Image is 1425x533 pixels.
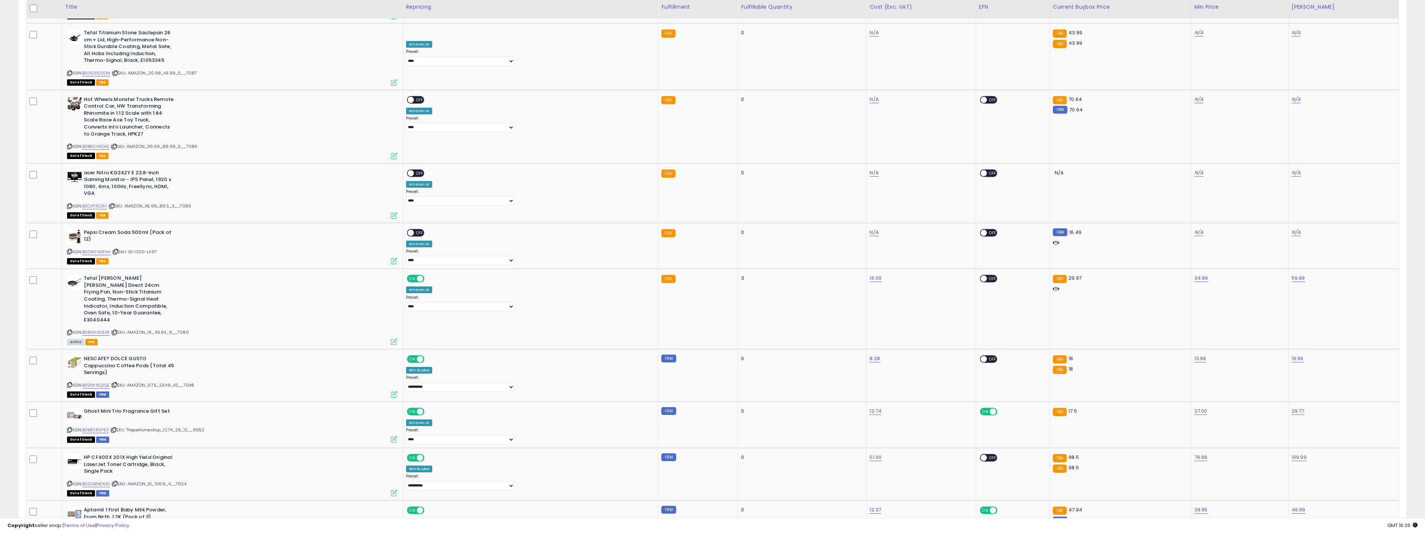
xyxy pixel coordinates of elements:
div: ASIN: [67,275,397,344]
small: FBM [661,453,676,461]
small: FBA [1053,355,1067,364]
small: FBA [1053,366,1067,374]
b: acer Nitro KG242Y E 23.8-inch Gaming Monitor - IPS Panel, 1920 x 1080, 4ms, 100Hz, FreeSync, HDMI... [84,169,174,199]
span: | SKU: Theperfumeshop_12.74_26_12__6652 [110,427,205,433]
span: All listings currently available for purchase on Amazon [67,339,84,345]
small: FBA [1053,275,1067,283]
a: B013W8QZQE [82,382,110,388]
a: N/A [870,229,878,236]
div: ASIN: [67,29,397,85]
span: | SKU: G1-I200-LA97 [112,249,157,255]
span: 18 [1068,365,1073,372]
div: Title [65,3,400,11]
span: OFF [987,170,999,176]
a: N/A [1194,169,1203,177]
b: HP CF400X 201X High Yield Original LaserJet Toner Cartridge, Black, Single Pack [84,454,174,477]
div: 0 [741,169,861,176]
span: 98.5 [1068,464,1079,471]
span: All listings that are currently out of stock and unavailable for purchase on Amazon [67,391,95,398]
a: N/A [870,169,878,177]
b: Ghost Mini Trio Fragrance Gift Set [84,408,174,417]
img: 41NH962a+PL._SL40_.jpg [67,355,82,370]
span: OFF [423,276,435,282]
a: 109.99 [1292,454,1307,461]
a: 79.99 [1194,454,1207,461]
a: N/A [1292,169,1301,177]
div: [PERSON_NAME] [1292,3,1396,11]
span: 98.5 [1068,454,1079,461]
a: 8.28 [870,355,880,362]
div: Preset: [406,249,653,266]
img: 41nTISBQVGL._SL40_.jpg [67,454,82,469]
a: N/A [1194,229,1203,236]
div: Amazon AI [406,286,432,293]
span: | SKU: AMAZON_39.99_89.99_5__7086 [111,143,198,149]
div: Current Buybox Price [1053,3,1188,11]
div: Preset: [406,375,653,392]
span: OFF [987,276,999,282]
span: OFF [987,229,999,236]
a: 51.00 [870,454,881,461]
div: Min Price [1194,3,1285,11]
span: ON [981,507,990,514]
div: 0 [741,355,861,362]
b: Tefal Titanium Stone Sautepan 26 cm + Lid, High-Performance Non-Stick Durable Coating, Metal Safe... [84,29,174,66]
span: 70.64 [1068,96,1082,103]
span: OFF [996,507,1008,514]
b: Aptamil 1 First Baby Milk Powder, From Birth, 1.2K (Pack of 3) [84,507,174,522]
div: 0 [741,454,861,461]
small: FBA [1053,96,1067,104]
span: All listings that are currently out of stock and unavailable for purchase on Amazon [67,153,95,159]
span: ON [408,409,417,415]
div: 0 [741,229,861,236]
div: ASIN: [67,408,397,442]
div: 0 [741,408,861,415]
span: ON [408,507,417,514]
a: B0BRSHND4S [82,143,110,150]
span: OFF [423,455,435,461]
span: | SKU: AMAZON_20.98_43.99_5__7087 [112,70,197,76]
span: All listings that are currently out of stock and unavailable for purchase on Amazon [67,79,95,86]
span: ON [408,455,417,461]
a: 59.99 [1292,275,1305,282]
a: B0DWFNXFHH [82,249,111,255]
div: ASIN: [67,355,397,397]
a: B0DG31CGDM [82,70,111,76]
a: N/A [1194,96,1203,103]
small: FBA [1053,40,1067,48]
span: OFF [414,229,426,236]
img: 51ygwHBXXpL._SL40_.jpg [67,96,82,111]
img: 41kGA1bPxpL._SL40_.jpg [67,408,82,423]
div: Win BuyBox [406,466,433,472]
a: N/A [1292,96,1301,103]
div: 3 [741,275,861,282]
small: FBA [661,275,675,283]
span: OFF [987,96,999,103]
a: N/A [1194,29,1203,37]
span: | SKU: AMAZON_9.75_23.49_42__7048 [111,382,194,388]
div: ASIN: [67,229,397,264]
span: 43.99 [1068,39,1082,47]
div: Preset: [406,49,653,66]
div: Preset: [406,428,653,444]
span: All listings that are currently out of stock and unavailable for purchase on Amazon [67,490,95,496]
span: | SKU: AMAZON_51_106.6_4__7024 [111,481,186,487]
a: 27.00 [1194,407,1207,415]
small: FBM [661,407,676,415]
div: Preset: [406,295,653,312]
span: FBM [96,391,110,398]
small: FBM [1053,106,1067,114]
span: 47.94 [1068,506,1082,513]
span: OFF [987,356,999,362]
div: Amazon AI [406,181,432,188]
span: 29.97 [1068,275,1082,282]
small: FBA [661,229,675,237]
span: All listings that are currently out of stock and unavailable for purchase on Amazon [67,437,95,443]
div: Amazon AI [406,241,432,247]
a: 34.99 [1194,275,1208,282]
div: ASIN: [67,169,397,218]
img: 41reZ7m1CbL._SL40_.jpg [67,507,82,521]
span: FBA [96,258,109,264]
div: Fulfillable Quantity [741,3,863,11]
a: 16.00 [870,275,881,282]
